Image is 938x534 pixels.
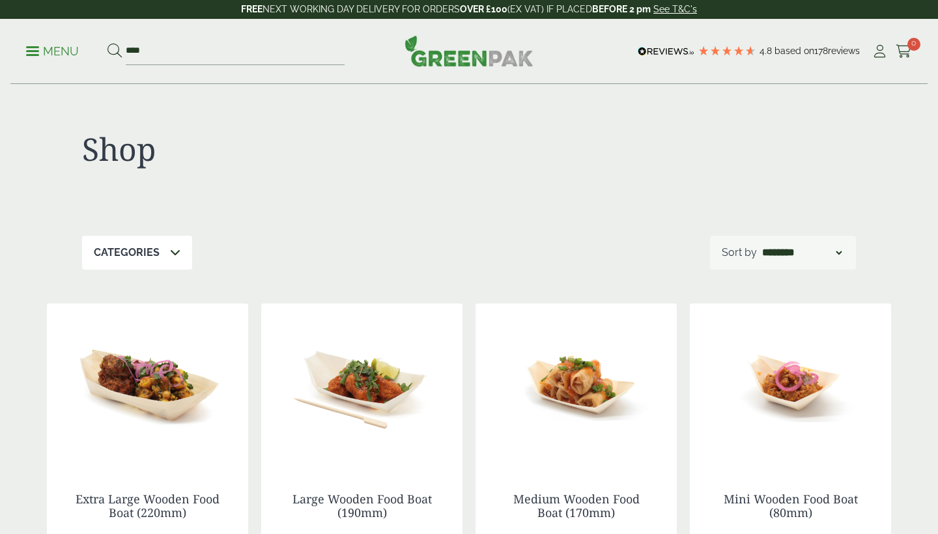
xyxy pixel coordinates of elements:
i: Cart [896,45,912,58]
span: reviews [828,46,860,56]
a: Medium Wooden Food Boat (170mm) [513,491,640,521]
a: Large Wooden Food Boat (190mm) [292,491,432,521]
img: Extra Large Wooden Boat 220mm with food contents V2 2920004AE [47,303,248,466]
img: GreenPak Supplies [405,35,533,66]
i: My Account [872,45,888,58]
strong: OVER £100 [460,4,507,14]
a: 0 [896,42,912,61]
p: Categories [94,245,160,260]
a: Mini Wooden Food Boat (80mm) [724,491,858,521]
span: 0 [907,38,920,51]
strong: BEFORE 2 pm [592,4,651,14]
span: 4.8 [760,46,775,56]
img: REVIEWS.io [638,47,694,56]
div: 4.78 Stars [698,45,756,57]
a: Extra Large Wooden Food Boat (220mm) [76,491,220,521]
p: Menu [26,44,79,59]
h1: Shop [82,130,469,168]
p: Sort by [722,245,757,260]
a: See T&C's [653,4,697,14]
a: Menu [26,44,79,57]
span: 178 [814,46,828,56]
img: Medium Wooden Boat 170mm with food contents V2 2920004AC 1 [476,303,677,466]
img: Mini Wooden Boat 80mm with food contents 2920004AA [690,303,891,466]
img: Large Wooden Boat 190mm with food contents 2920004AD [261,303,462,466]
span: Based on [775,46,814,56]
select: Shop order [760,245,844,260]
strong: FREE [241,4,263,14]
